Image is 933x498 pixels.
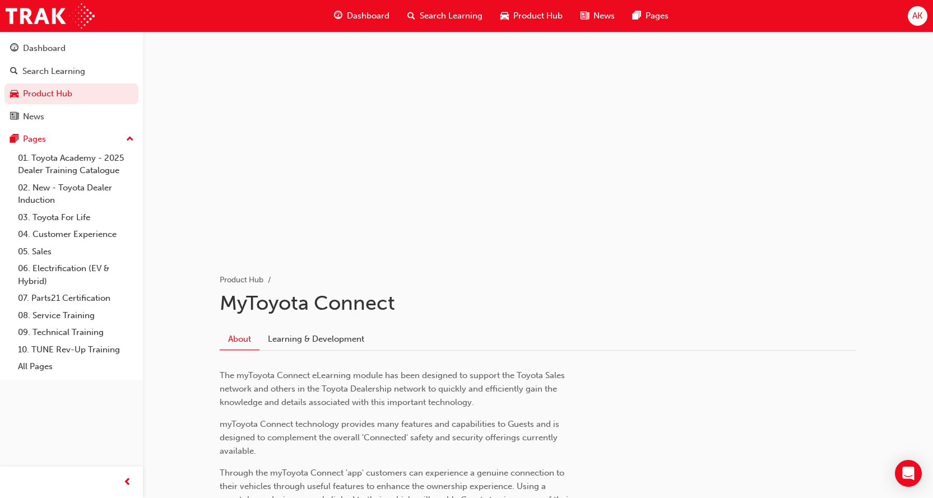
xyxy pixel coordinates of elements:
[581,9,589,23] span: news-icon
[13,290,138,307] a: 07. Parts21 Certification
[259,329,373,350] a: Learning & Development
[4,83,138,104] a: Product Hub
[13,179,138,209] a: 02. New - Toyota Dealer Induction
[407,9,415,23] span: search-icon
[13,260,138,290] a: 06. Electrification (EV & Hybrid)
[398,4,491,27] a: search-iconSearch Learning
[912,10,922,22] span: AK
[10,112,18,122] span: news-icon
[4,61,138,82] a: Search Learning
[908,6,927,26] button: AK
[491,4,572,27] a: car-iconProduct Hub
[220,275,263,285] a: Product Hub
[220,370,567,407] span: The myToyota Connect eLearning module has been designed to support the Toyota Sales network and o...
[572,4,624,27] a: news-iconNews
[220,291,856,315] h1: MyToyota Connect
[325,4,398,27] a: guage-iconDashboard
[4,38,138,59] a: Dashboard
[347,10,389,22] span: Dashboard
[420,10,482,22] span: Search Learning
[10,89,18,99] span: car-icon
[13,209,138,226] a: 03. Toyota For Life
[4,129,138,150] button: Pages
[4,36,138,129] button: DashboardSearch LearningProduct HubNews
[220,419,561,456] span: myToyota Connect technology provides many features and capabilities to Guests and is designed to ...
[13,358,138,375] a: All Pages
[895,460,922,487] div: Open Intercom Messenger
[593,10,615,22] span: News
[10,44,18,54] span: guage-icon
[13,307,138,324] a: 08. Service Training
[334,9,342,23] span: guage-icon
[13,150,138,179] a: 01. Toyota Academy - 2025 Dealer Training Catalogue
[220,329,259,351] a: About
[13,341,138,359] a: 10. TUNE Rev-Up Training
[646,10,669,22] span: Pages
[13,243,138,260] a: 05. Sales
[22,65,85,78] div: Search Learning
[633,9,641,23] span: pages-icon
[10,134,18,145] span: pages-icon
[123,476,132,490] span: prev-icon
[500,9,509,23] span: car-icon
[6,3,95,29] img: Trak
[10,67,18,77] span: search-icon
[23,110,44,123] div: News
[126,132,134,147] span: up-icon
[13,226,138,243] a: 04. Customer Experience
[13,324,138,341] a: 09. Technical Training
[23,133,46,146] div: Pages
[624,4,677,27] a: pages-iconPages
[513,10,563,22] span: Product Hub
[23,42,66,55] div: Dashboard
[4,106,138,127] a: News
